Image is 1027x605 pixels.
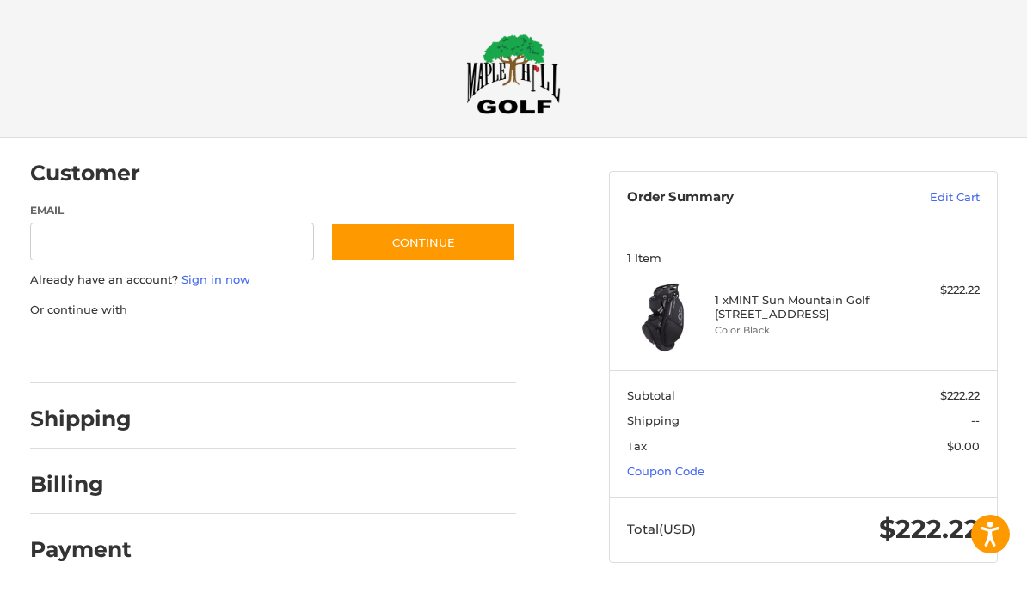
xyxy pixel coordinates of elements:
[940,388,980,402] span: $222.22
[627,521,696,537] span: Total (USD)
[30,160,140,186] h2: Customer
[627,439,647,453] span: Tax
[627,189,868,206] h3: Order Summary
[30,302,517,319] p: Or continue with
[170,335,299,366] iframe: PayPal-paylater
[330,223,516,262] button: Continue
[627,413,680,427] span: Shipping
[947,439,980,453] span: $0.00
[181,272,250,286] a: Sign in now
[891,282,980,299] div: $222.22
[30,272,517,289] p: Already have an account?
[715,293,887,321] h4: 1 x MINT Sun Mountain Golf [STREET_ADDRESS]
[867,189,980,206] a: Edit Cart
[971,413,980,427] span: --
[24,335,153,366] iframe: PayPal-paypal
[30,471,131,498] h2: Billing
[30,203,314,218] label: Email
[627,388,675,402] span: Subtotal
[30,406,132,432] h2: Shipping
[627,464,704,478] a: Coupon Code
[30,536,132,563] h2: Payment
[879,513,980,545] span: $222.22
[316,335,445,366] iframe: PayPal-venmo
[466,34,561,114] img: Maple Hill Golf
[715,323,887,338] li: Color Black
[627,251,980,265] h3: 1 Item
